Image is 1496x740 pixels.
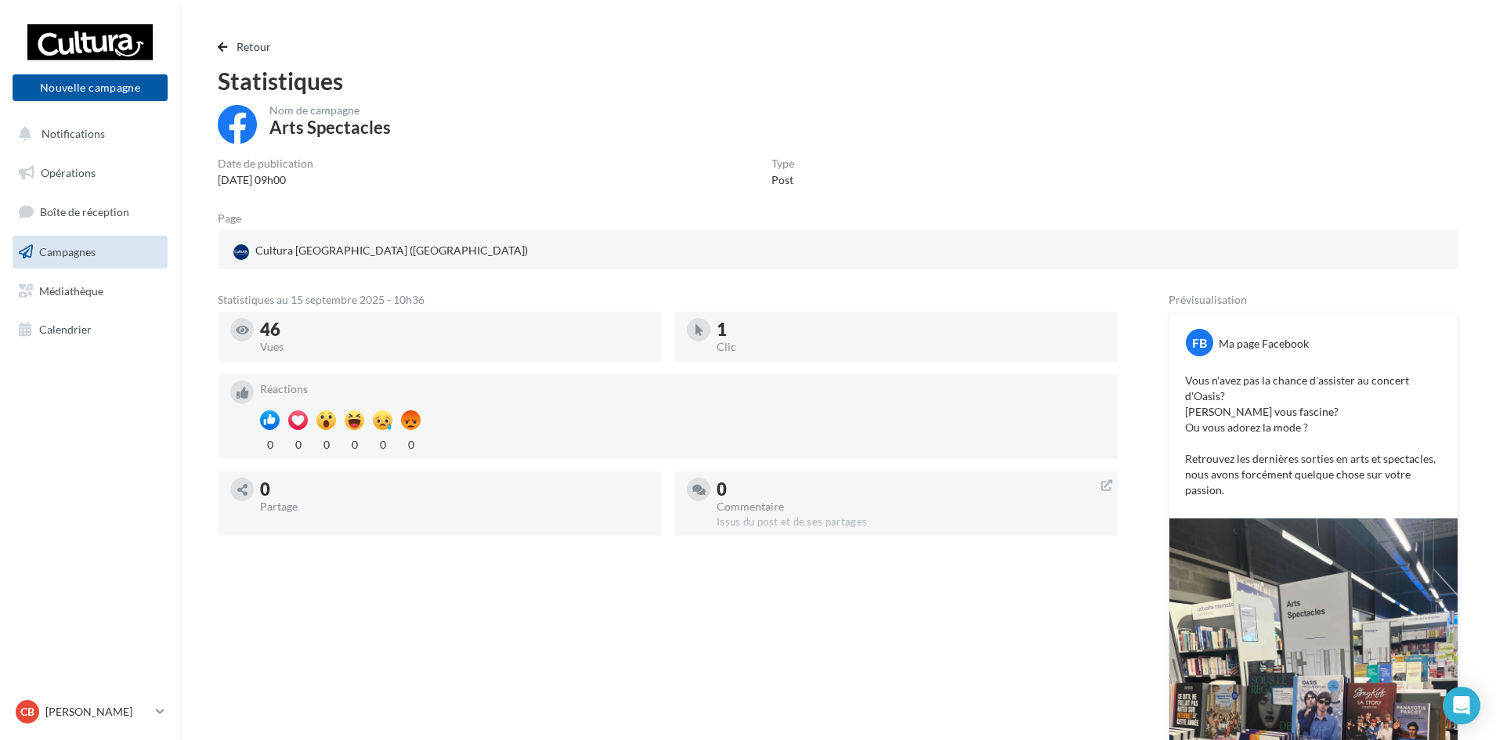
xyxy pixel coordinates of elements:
div: Cultura [GEOGRAPHIC_DATA] ([GEOGRAPHIC_DATA]) [230,240,531,263]
div: 0 [288,434,308,453]
div: Réactions [260,384,1106,395]
div: 46 [260,321,649,338]
div: Statistiques [218,69,1458,92]
span: Boîte de réception [40,205,129,218]
div: Clic [717,341,1106,352]
div: 0 [717,481,1106,498]
div: Statistiques au 15 septembre 2025 - 10h36 [218,294,1118,305]
div: 1 [717,321,1106,338]
span: CB [20,704,34,720]
div: Post [771,172,794,188]
span: Médiathèque [39,283,103,297]
a: Boîte de réception [9,195,171,229]
div: 0 [316,434,336,453]
a: CB [PERSON_NAME] [13,697,168,727]
span: Opérations [41,166,96,179]
div: 0 [345,434,364,453]
button: Nouvelle campagne [13,74,168,101]
div: Arts Spectacles [269,119,391,136]
a: Opérations [9,157,171,190]
div: 0 [373,434,392,453]
span: Calendrier [39,323,92,336]
div: 0 [260,481,649,498]
div: Ma page Facebook [1219,336,1309,352]
div: Vues [260,341,649,352]
div: Open Intercom Messenger [1443,687,1480,724]
div: Partage [260,501,649,512]
div: Page [218,213,254,224]
span: Campagnes [39,245,96,258]
span: Retour [237,40,272,53]
button: Retour [218,38,278,56]
a: Calendrier [9,313,171,346]
div: Commentaire [717,501,1106,512]
div: 0 [401,434,421,453]
button: Notifications [9,117,164,150]
span: Notifications [42,127,105,140]
a: Cultura [GEOGRAPHIC_DATA] ([GEOGRAPHIC_DATA]) [230,240,635,263]
a: Médiathèque [9,275,171,308]
div: Type [771,158,794,169]
div: Prévisualisation [1169,294,1458,305]
div: [DATE] 09h00 [218,172,313,188]
div: FB [1186,329,1213,356]
p: [PERSON_NAME] [45,704,150,720]
div: Date de publication [218,158,313,169]
div: Nom de campagne [269,105,391,116]
div: 0 [260,434,280,453]
p: Vous n'avez pas la chance d'assister au concert d'Oasis? [PERSON_NAME] vous fascine? Ou vous ador... [1185,373,1442,498]
div: Issus du post et de ses partages [717,515,1106,529]
a: Campagnes [9,236,171,269]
